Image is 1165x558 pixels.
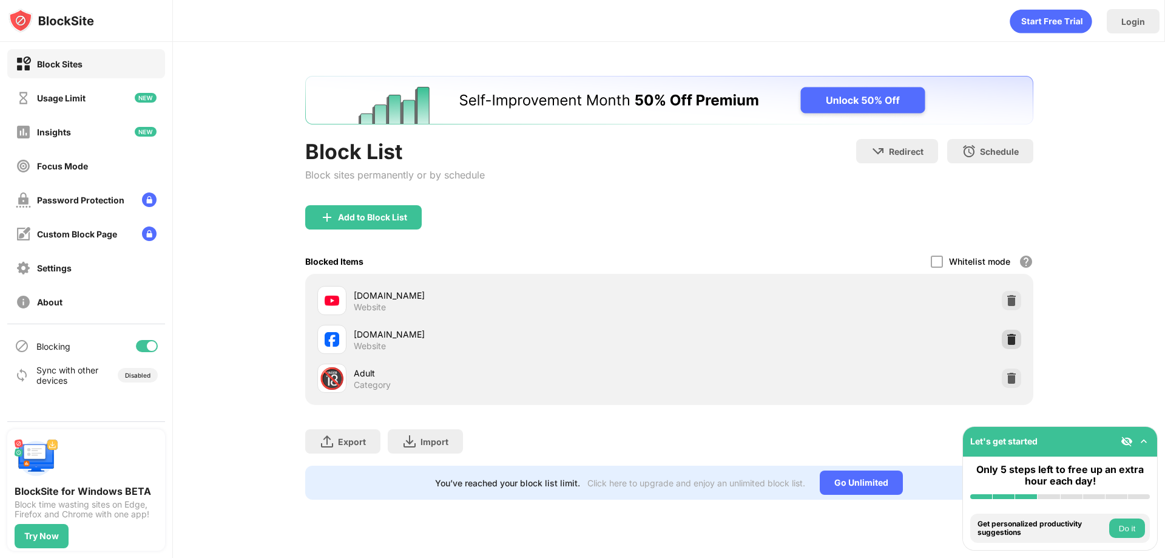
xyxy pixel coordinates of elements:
[305,256,363,267] div: Blocked Items
[15,485,158,497] div: BlockSite for Windows BETA
[970,436,1038,446] div: Let's get started
[37,161,88,171] div: Focus Mode
[420,437,448,447] div: Import
[8,9,94,33] img: logo-blocksite.svg
[135,93,157,103] img: new-icon.svg
[15,500,158,519] div: Block time wasting sites on Edge, Firefox and Chrome with one app!
[1138,435,1150,447] img: omni-setup-toggle.svg
[16,260,31,276] img: settings-off.svg
[16,56,31,72] img: block-on.svg
[37,297,62,307] div: About
[354,302,386,313] div: Website
[338,213,407,222] div: Add to Block List
[37,263,72,273] div: Settings
[16,294,31,310] img: about-off.svg
[980,146,1019,157] div: Schedule
[325,293,339,308] img: favicons
[16,90,31,106] img: time-usage-off.svg
[587,478,805,488] div: Click here to upgrade and enjoy an unlimited block list.
[135,127,157,137] img: new-icon.svg
[15,339,29,353] img: blocking-icon.svg
[354,289,669,302] div: [DOMAIN_NAME]
[970,464,1150,487] div: Only 5 steps left to free up an extra hour each day!
[37,93,86,103] div: Usage Limit
[125,372,150,379] div: Disabled
[36,341,70,352] div: Blocking
[15,368,29,383] img: sync-icon.svg
[1121,435,1133,447] img: eye-not-visible.svg
[338,437,366,447] div: Export
[16,124,31,140] img: insights-off.svg
[142,226,157,241] img: lock-menu.svg
[354,367,669,379] div: Adult
[15,437,58,480] img: push-desktop.svg
[16,192,31,208] img: password-protection-off.svg
[37,229,117,239] div: Custom Block Page
[37,127,71,137] div: Insights
[1121,16,1145,27] div: Login
[1109,519,1145,538] button: Do it
[435,478,580,488] div: You’ve reached your block list limit.
[325,332,339,347] img: favicons
[305,139,485,164] div: Block List
[37,59,83,69] div: Block Sites
[820,471,903,495] div: Go Unlimited
[1010,9,1092,33] div: animation
[36,365,99,386] div: Sync with other devices
[354,328,669,341] div: [DOMAIN_NAME]
[142,192,157,207] img: lock-menu.svg
[305,76,1033,124] iframe: Banner
[16,226,31,242] img: customize-block-page-off.svg
[16,158,31,174] img: focus-off.svg
[354,379,391,390] div: Category
[978,520,1106,537] div: Get personalized productivity suggestions
[949,256,1010,267] div: Whitelist mode
[354,341,386,352] div: Website
[319,366,345,391] div: 🔞
[37,195,124,205] div: Password Protection
[24,531,59,541] div: Try Now
[889,146,924,157] div: Redirect
[305,169,485,181] div: Block sites permanently or by schedule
